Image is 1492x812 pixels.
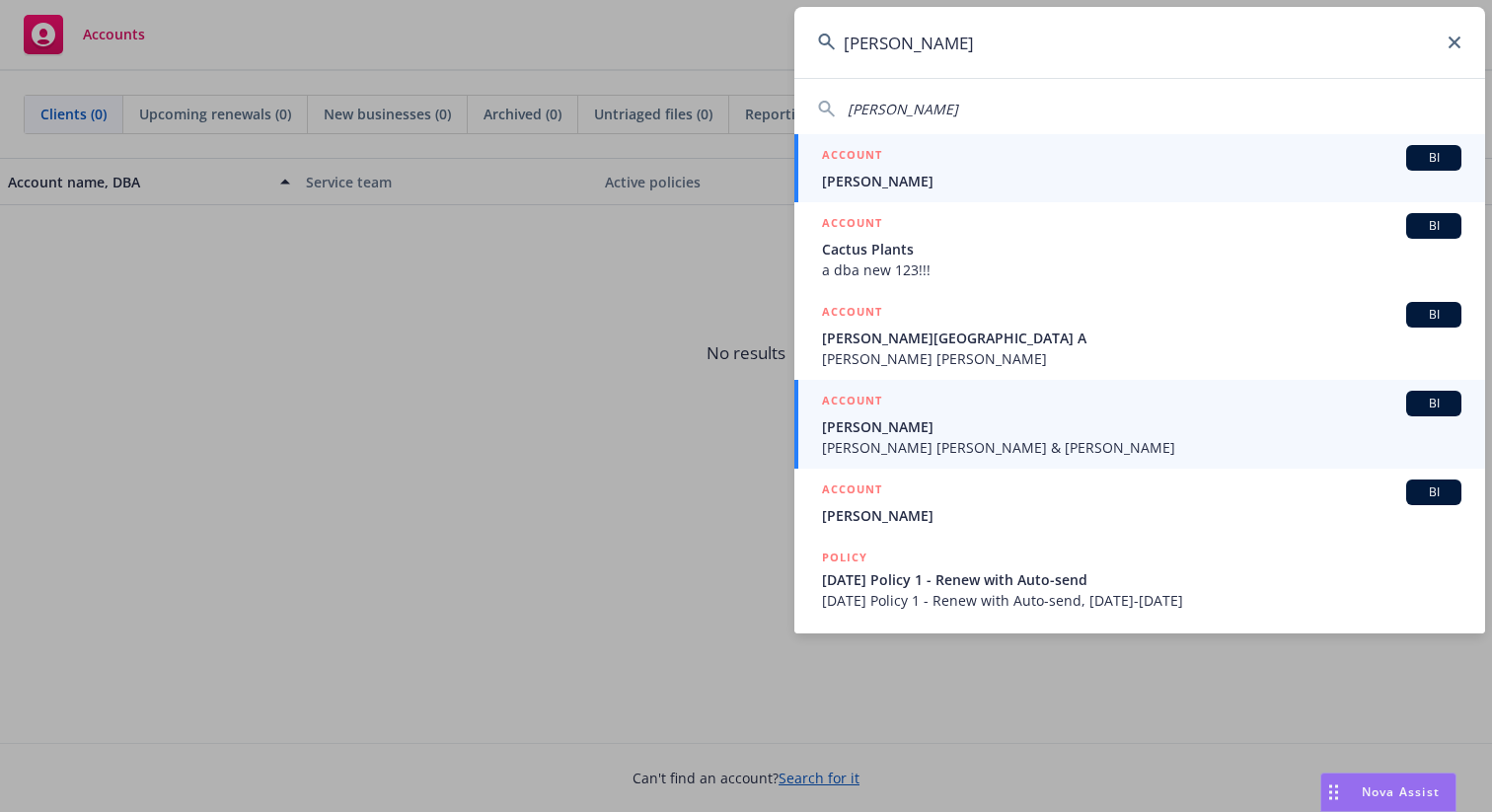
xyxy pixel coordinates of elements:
span: [DATE] Policy 1 - Renew with Auto-send [822,569,1461,590]
a: POLICY[DATE] Policy 1 - Renew with Auto-send[DATE] Policy 1 - Renew with Auto-send, [DATE]-[DATE] [794,537,1485,622]
span: [PERSON_NAME] [822,416,1461,437]
input: Search... [794,7,1485,78]
span: Cactus Plants [822,239,1461,259]
h5: POLICY [822,632,867,652]
h5: POLICY [822,548,867,567]
h5: ACCOUNT [822,213,882,237]
h5: ACCOUNT [822,302,882,326]
span: BI [1414,395,1454,412]
span: Nova Assist [1362,783,1440,800]
span: [PERSON_NAME] [PERSON_NAME] & [PERSON_NAME] [822,437,1461,458]
span: BI [1414,149,1454,167]
a: ACCOUNTBI[PERSON_NAME] [794,134,1485,202]
span: a dba new 123!!! [822,259,1461,280]
div: Drag to move [1321,774,1346,811]
span: [DATE] Policy 1 - Renew with Auto-send, [DATE]-[DATE] [822,590,1461,611]
a: ACCOUNTBI[PERSON_NAME][GEOGRAPHIC_DATA] A[PERSON_NAME] [PERSON_NAME] [794,291,1485,380]
a: ACCOUNTBICactus Plantsa dba new 123!!! [794,202,1485,291]
span: BI [1414,306,1454,324]
span: [PERSON_NAME] [822,505,1461,526]
span: BI [1414,483,1454,501]
h5: ACCOUNT [822,480,882,503]
a: POLICY [794,622,1485,706]
h5: ACCOUNT [822,391,882,414]
a: ACCOUNTBI[PERSON_NAME] [794,469,1485,537]
span: [PERSON_NAME] [848,100,958,118]
button: Nova Assist [1320,773,1456,812]
h5: ACCOUNT [822,145,882,169]
span: [PERSON_NAME][GEOGRAPHIC_DATA] A [822,328,1461,348]
span: [PERSON_NAME] [PERSON_NAME] [822,348,1461,369]
a: ACCOUNTBI[PERSON_NAME][PERSON_NAME] [PERSON_NAME] & [PERSON_NAME] [794,380,1485,469]
span: BI [1414,217,1454,235]
span: [PERSON_NAME] [822,171,1461,191]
